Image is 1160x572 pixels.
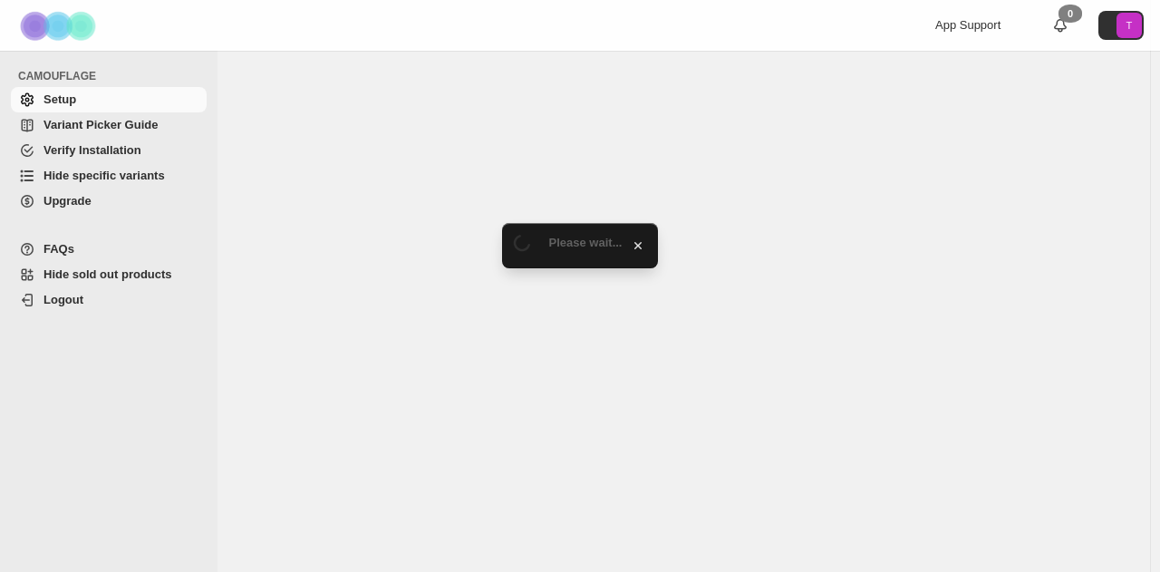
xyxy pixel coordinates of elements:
span: Upgrade [43,194,92,208]
a: Variant Picker Guide [11,112,207,138]
span: Variant Picker Guide [43,118,158,131]
a: Setup [11,87,207,112]
span: Please wait... [549,236,623,249]
span: CAMOUFLAGE [18,69,208,83]
a: Hide sold out products [11,262,207,287]
a: Hide specific variants [11,163,207,189]
span: FAQs [43,242,74,256]
a: Upgrade [11,189,207,214]
span: Hide specific variants [43,169,165,182]
span: Logout [43,293,83,306]
text: T [1126,20,1133,31]
a: Verify Installation [11,138,207,163]
a: 0 [1051,16,1069,34]
a: FAQs [11,237,207,262]
span: Setup [43,92,76,106]
a: Logout [11,287,207,313]
span: Hide sold out products [43,267,172,281]
div: 0 [1058,5,1082,23]
span: App Support [935,18,1000,32]
button: Avatar with initials T [1098,11,1144,40]
span: Verify Installation [43,143,141,157]
span: Avatar with initials T [1116,13,1142,38]
img: Camouflage [14,1,105,51]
